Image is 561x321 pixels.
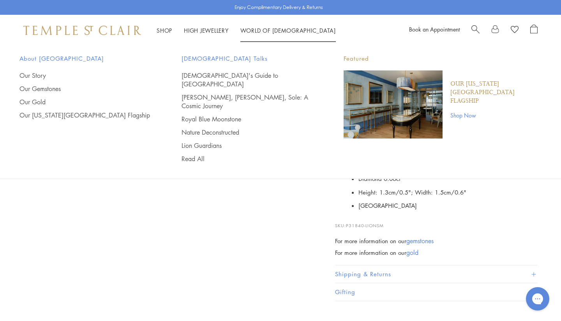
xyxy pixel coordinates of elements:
[157,26,172,34] a: ShopShop
[450,111,542,119] a: Shop Now
[19,111,150,119] a: Our [US_STATE][GEOGRAPHIC_DATA] Flagship
[182,141,312,150] a: Lion Guardians
[406,248,418,257] a: gold
[19,54,150,63] span: About [GEOGRAPHIC_DATA]
[19,71,150,80] a: Our Story
[358,175,400,182] span: Diamond 0.06ct
[235,4,323,11] p: Enjoy Complimentary Delivery & Returns
[335,236,538,246] div: For more information on our
[157,26,336,35] nav: Main navigation
[182,54,312,63] span: [DEMOGRAPHIC_DATA] Talks
[240,26,336,34] a: World of [DEMOGRAPHIC_DATA]World of [DEMOGRAPHIC_DATA]
[409,25,460,33] a: Book an Appointment
[335,248,538,258] div: For more information on our
[182,93,312,110] a: [PERSON_NAME], [PERSON_NAME], Sole: A Cosmic Journey
[335,214,538,229] p: SKU:
[19,98,150,106] a: Our Gold
[522,284,553,313] iframe: Gorgias live chat messenger
[184,26,229,34] a: High JewelleryHigh Jewellery
[358,202,417,209] span: [GEOGRAPHIC_DATA]
[406,237,434,245] a: gemstones
[182,71,312,88] a: [DEMOGRAPHIC_DATA]'s Guide to [GEOGRAPHIC_DATA]
[530,25,538,36] a: Open Shopping Bag
[182,154,312,163] a: Read All
[335,265,538,283] button: Shipping & Returns
[344,54,542,63] p: Featured
[450,80,542,105] a: Our [US_STATE][GEOGRAPHIC_DATA] Flagship
[358,188,466,196] span: Height: 1.3cm/0.5"; Width: 1.5cm/0.6"
[182,128,312,137] a: Nature Deconstructed
[23,26,141,35] img: Temple St. Clair
[471,25,480,36] a: Search
[511,25,519,36] a: View Wishlist
[182,115,312,123] a: Royal Blue Moonstone
[346,223,384,228] span: P31840-LIONSM
[19,84,150,93] a: Our Gemstones
[335,283,538,301] button: Gifting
